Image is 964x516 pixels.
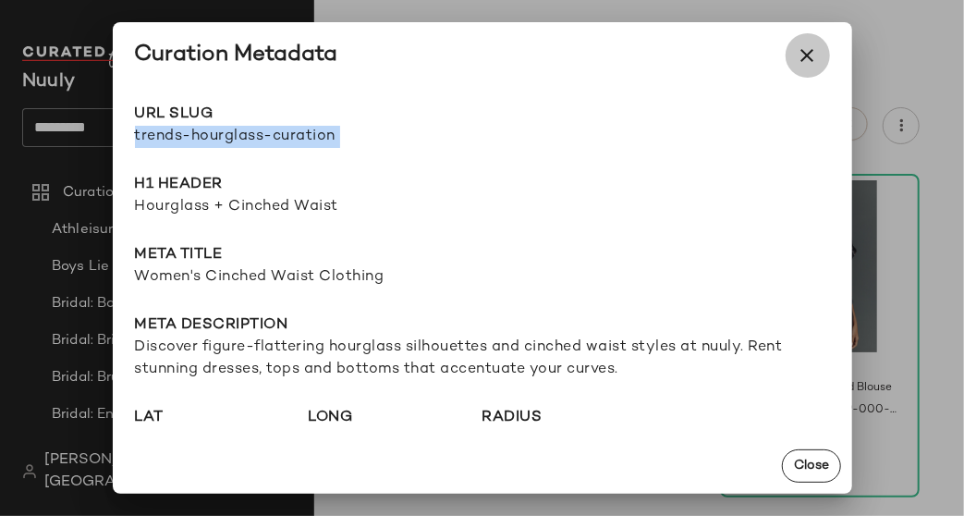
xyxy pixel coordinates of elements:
[793,459,829,473] span: Close
[135,429,309,451] span: ---
[135,314,830,337] span: Meta description
[135,266,830,289] span: Women's Cinched Waist Clothing
[135,407,309,429] span: lat
[309,407,482,429] span: long
[135,244,830,266] span: Meta title
[135,174,830,196] span: H1 Header
[135,337,830,381] span: Discover figure-flattering hourglass silhouettes and cinched waist styles at nuuly. Rent stunning...
[782,449,841,483] button: Close
[482,407,656,429] span: radius
[135,104,482,126] span: URL Slug
[135,41,338,70] div: Curation Metadata
[482,429,656,451] span: ---
[135,196,830,218] span: Hourglass + Cinched Waist
[135,126,482,148] span: trends-hourglass-curation
[309,429,482,451] span: ---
